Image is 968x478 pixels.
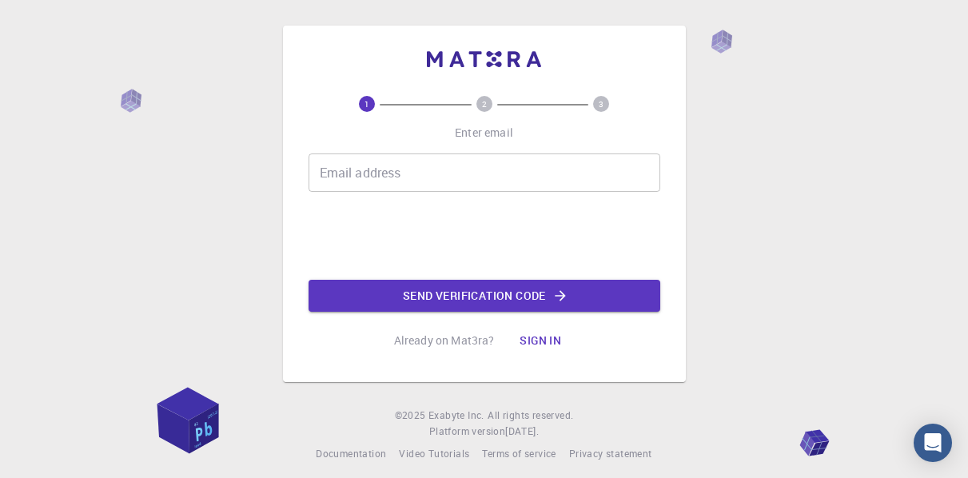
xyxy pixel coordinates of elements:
text: 3 [599,98,604,110]
span: Video Tutorials [399,447,469,460]
p: Already on Mat3ra? [394,333,495,349]
a: Video Tutorials [399,446,469,462]
p: Enter email [455,125,513,141]
span: Platform version [429,424,505,440]
span: Exabyte Inc. [428,408,484,421]
a: Documentation [316,446,386,462]
div: Open Intercom Messenger [914,424,952,462]
text: 1 [364,98,369,110]
span: [DATE] . [505,424,539,437]
text: 2 [482,98,487,110]
a: Exabyte Inc. [428,408,484,424]
a: [DATE]. [505,424,539,440]
a: Privacy statement [569,446,652,462]
span: Privacy statement [569,447,652,460]
span: All rights reserved. [488,408,573,424]
button: Send verification code [309,280,660,312]
iframe: reCAPTCHA [363,205,606,267]
span: Documentation [316,447,386,460]
span: Terms of service [482,447,556,460]
span: © 2025 [395,408,428,424]
a: Terms of service [482,446,556,462]
button: Sign in [507,325,574,357]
